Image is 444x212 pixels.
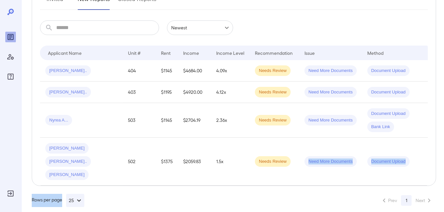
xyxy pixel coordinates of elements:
[367,111,410,117] span: Document Upload
[304,68,357,74] span: Need More Documents
[156,103,178,138] td: $1145
[211,60,250,82] td: 4.09x
[304,89,357,95] span: Need More Documents
[45,159,91,165] span: [PERSON_NAME]..
[216,49,244,57] div: Income Level
[156,82,178,103] td: $1195
[123,60,156,82] td: 404
[183,49,199,57] div: Income
[45,117,72,124] span: Nyrea A...
[45,89,91,95] span: [PERSON_NAME]..
[367,159,410,165] span: Document Upload
[255,68,291,74] span: Needs Review
[123,103,156,138] td: 503
[367,89,410,95] span: Document Upload
[211,103,250,138] td: 2.36x
[32,194,84,207] div: Rows per page
[156,60,178,82] td: $1145
[123,82,156,103] td: 403
[48,49,82,57] div: Applicant Name
[367,49,383,57] div: Method
[304,117,357,124] span: Need More Documents
[123,138,156,186] td: 502
[178,82,211,103] td: $4920.00
[5,71,16,82] div: FAQ
[156,138,178,186] td: $1375
[66,194,84,207] button: 25
[377,195,436,206] nav: pagination navigation
[304,159,357,165] span: Need More Documents
[45,172,89,178] span: [PERSON_NAME]
[211,138,250,186] td: 1.5x
[178,138,211,186] td: $2059.83
[167,20,233,35] div: Newest
[5,32,16,42] div: Reports
[367,68,410,74] span: Document Upload
[255,117,291,124] span: Needs Review
[367,124,394,130] span: Bank Link
[45,145,89,152] span: [PERSON_NAME]
[255,89,291,95] span: Needs Review
[5,52,16,62] div: Manage Users
[5,188,16,199] div: Log Out
[255,159,291,165] span: Needs Review
[161,49,172,57] div: Rent
[401,195,412,206] button: page 1
[178,103,211,138] td: $2704.19
[45,68,91,74] span: [PERSON_NAME]..
[255,49,293,57] div: Recommendation
[211,82,250,103] td: 4.12x
[178,60,211,82] td: $4684.00
[304,49,315,57] div: Issue
[128,49,141,57] div: Unit #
